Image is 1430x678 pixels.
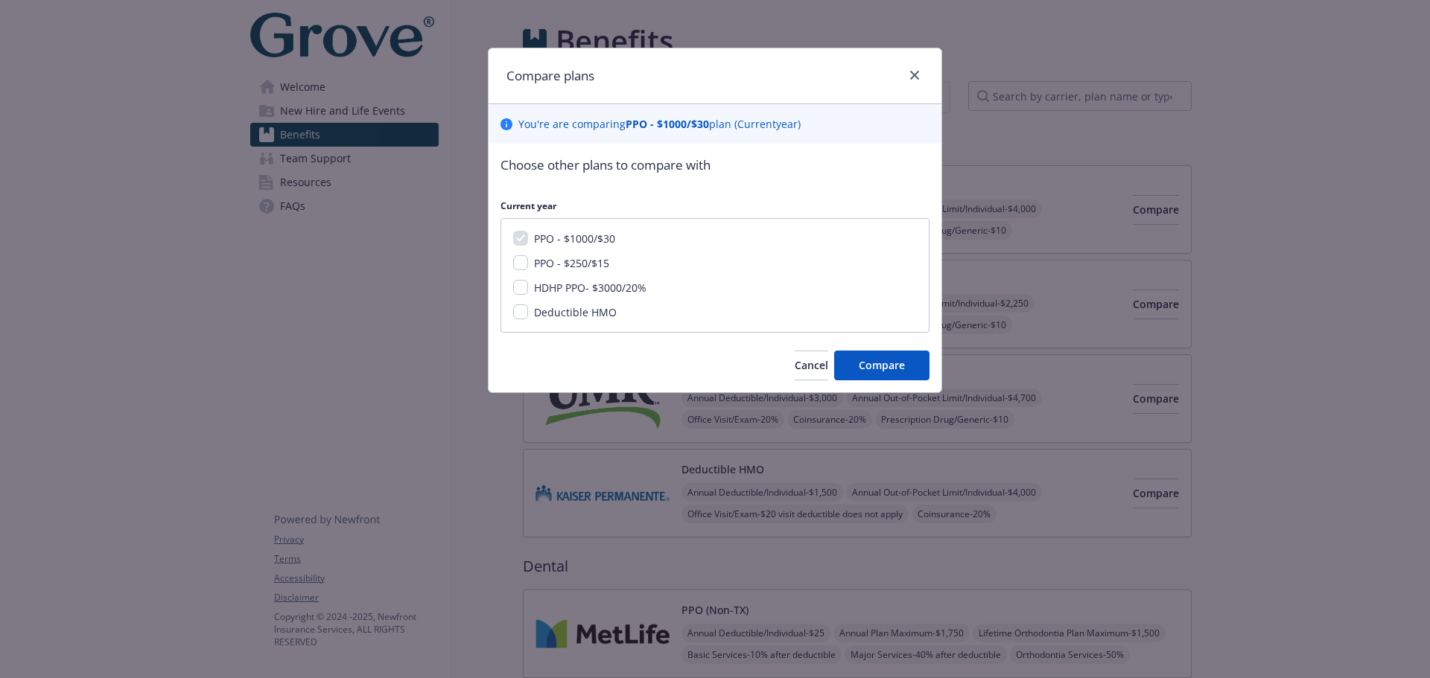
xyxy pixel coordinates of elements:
[626,117,709,131] b: PPO - $1000/$30
[534,281,646,295] span: HDHP PPO- $3000/20%
[834,351,929,380] button: Compare
[534,256,609,270] span: PPO - $250/$15
[506,66,594,86] h1: Compare plans
[518,116,801,132] p: You ' re are comparing plan ( Current year)
[534,231,615,246] span: PPO - $1000/$30
[500,199,929,212] p: Current year
[859,358,905,372] span: Compare
[906,66,924,84] a: close
[500,156,929,175] p: Choose other plans to compare with
[795,358,828,372] span: Cancel
[534,305,617,319] span: Deductible HMO
[795,351,828,380] button: Cancel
